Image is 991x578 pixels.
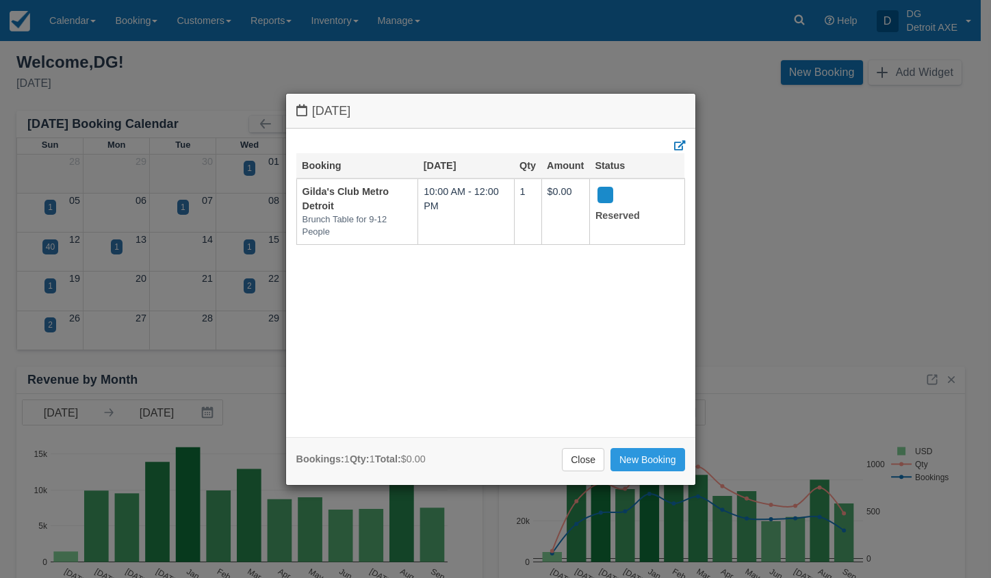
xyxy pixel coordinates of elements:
[547,160,584,171] a: Amount
[296,454,344,464] strong: Bookings:
[303,186,389,211] a: Gilda's Club Metro Detroit
[424,160,456,171] a: [DATE]
[595,185,667,226] div: Reserved
[302,160,342,171] a: Booking
[375,454,401,464] strong: Total:
[514,179,541,244] td: 1
[595,160,625,171] a: Status
[350,454,370,464] strong: Qty:
[519,160,536,171] a: Qty
[418,179,514,244] td: 10:00 AM - 12:00 PM
[610,448,685,471] a: New Booking
[303,213,413,239] em: Brunch Table for 9-12 People
[562,448,604,471] a: Close
[296,452,426,467] div: 1 1 $0.00
[541,179,589,244] td: $0.00
[296,104,685,118] h4: [DATE]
